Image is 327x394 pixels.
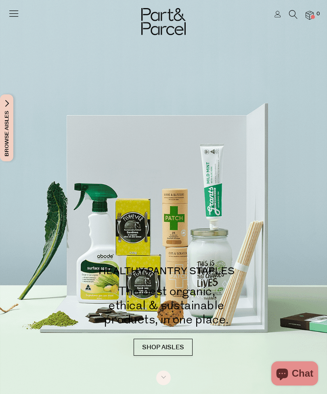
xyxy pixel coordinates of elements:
a: SHOP AISLES [134,339,193,356]
span: 0 [314,10,322,18]
p: HEALTHY PANTRY STAPLES [24,267,309,276]
a: 0 [306,11,314,19]
inbox-online-store-chat: Shopify online store chat [269,361,321,388]
h2: The best organic, ethical & sustainable products, in one place. [24,284,309,327]
img: Part&Parcel [141,8,186,35]
span: Browse Aisles [2,94,11,161]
